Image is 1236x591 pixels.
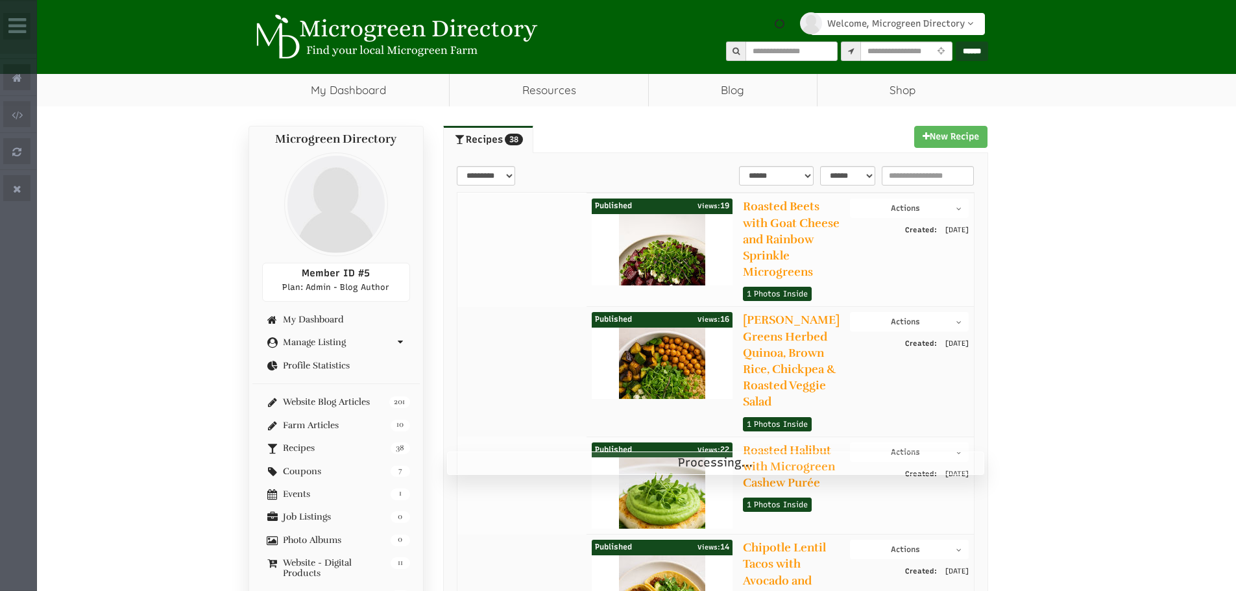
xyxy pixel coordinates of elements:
span: 0 [391,535,410,546]
h4: Microgreen Directory [262,133,410,146]
span: [DATE] [939,338,969,350]
div: Published [592,312,733,328]
a: 7 Coupons [262,466,410,476]
a: 1 Photos Inside [743,287,812,301]
a: Roasted Halibut with Microgreen Cashew Purée [743,443,835,490]
div: Processing... [447,452,984,475]
a: 201 Website Blog Articles [262,397,410,407]
a: 10 Farm Articles [262,420,410,430]
span: Views: [697,315,720,324]
a: New Recipe [914,126,988,148]
a: 0 Photo Albums [262,535,410,545]
span: 10 [391,420,410,431]
a: Profile Statistics [262,361,410,370]
a: Recipes38 [443,126,533,153]
a: [PERSON_NAME] Greens Herbed Quinoa, Brown Rice, Chickpea & Roasted Veggie Salad [743,313,840,409]
a: 0 Job Listings [262,512,410,522]
div: Published [592,540,733,555]
select: sortFilter-1 [739,166,814,186]
a: 1 Photos Inside [743,498,812,512]
span: 1 [391,488,410,500]
a: My Dashboard [248,74,450,106]
span: Member ID #5 [302,267,370,279]
button: Actions [850,312,968,332]
a: 1 Photos Inside [743,417,812,431]
i: Wide Admin Panel [8,16,26,36]
span: 16 [697,313,729,327]
span: Plan: Admin - Blog Author [282,282,389,292]
a: Resources [450,74,648,106]
a: 11 Website - Digital Products [262,558,410,578]
a: My Dashboard [262,315,410,324]
span: Created: [905,566,937,577]
span: Views: [697,543,720,551]
a: Blog [649,74,817,106]
span: Views: [697,446,720,454]
button: Actions [850,442,968,462]
div: Published [592,199,733,214]
div: Published [592,442,733,458]
span: 19 [697,199,729,213]
a: 38 Recipes [262,443,410,453]
button: Actions [850,199,968,218]
span: [DATE] [939,566,969,577]
span: 0 [391,511,410,523]
span: Created: [905,338,937,350]
a: Manage Listing [262,337,410,347]
span: 7 [391,466,410,477]
a: Welcome, Microgreen Directory [810,13,985,35]
a: Shop [818,74,988,106]
img: 1d11f27f2a7656004c754d8d8ecb026c [619,328,705,457]
select: select-1 [457,166,515,186]
a: 1 Events [262,489,410,499]
span: 38 [505,134,523,145]
span: Created: [905,224,937,236]
select: statusFilter-1 [820,166,875,186]
img: profile profile holder [800,12,822,34]
img: cb1fa42e35ec3885c8bef0617671be07 [619,214,705,344]
img: Microgreen Directory [248,14,540,60]
span: Views: [697,202,720,210]
img: a7436f99962febf3a6dc23c60a0ef6a4 [619,457,705,587]
span: [DATE] [939,224,969,236]
span: 11 [391,557,410,569]
span: 201 [389,396,409,408]
span: 22 [697,443,729,457]
i: Use Current Location [934,47,948,56]
button: Actions [850,540,968,559]
a: Roasted Beets with Goat Cheese and Rainbow Sprinkle Microgreens [743,199,840,279]
span: 14 [697,540,729,555]
span: 38 [391,442,410,454]
img: profile profile holder [284,152,388,256]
